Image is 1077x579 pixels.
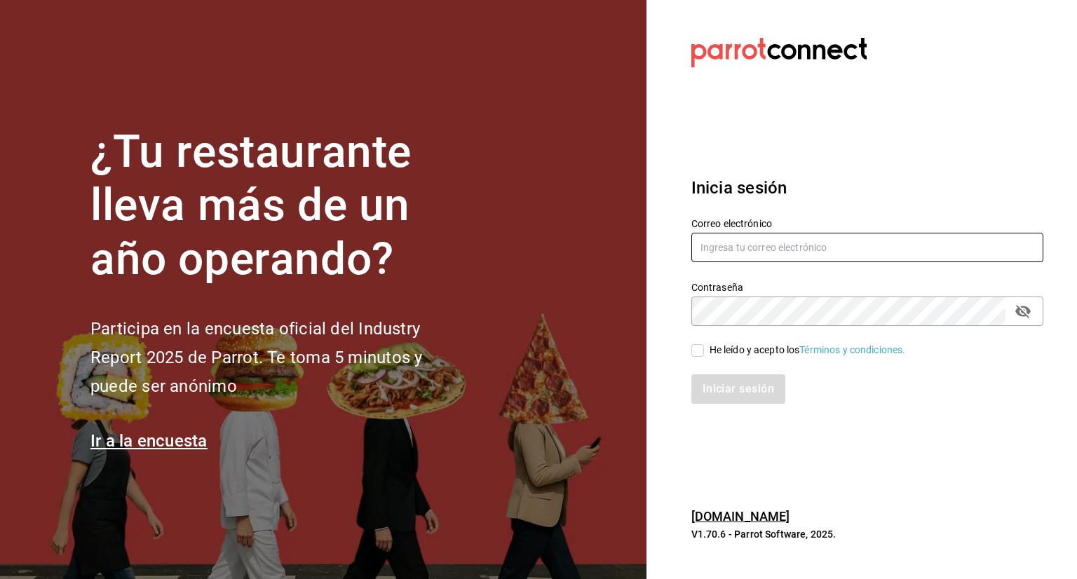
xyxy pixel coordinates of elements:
[691,509,790,524] a: [DOMAIN_NAME]
[691,175,1043,200] h3: Inicia sesión
[710,343,906,357] div: He leído y acepto los
[799,344,905,355] a: Términos y condiciones.
[691,233,1043,262] input: Ingresa tu correo electrónico
[1011,299,1035,323] button: passwordField
[90,431,208,451] a: Ir a la encuesta
[691,527,1043,541] p: V1.70.6 - Parrot Software, 2025.
[691,218,1043,228] label: Correo electrónico
[90,125,469,287] h1: ¿Tu restaurante lleva más de un año operando?
[90,315,469,400] h2: Participa en la encuesta oficial del Industry Report 2025 de Parrot. Te toma 5 minutos y puede se...
[691,282,1043,292] label: Contraseña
